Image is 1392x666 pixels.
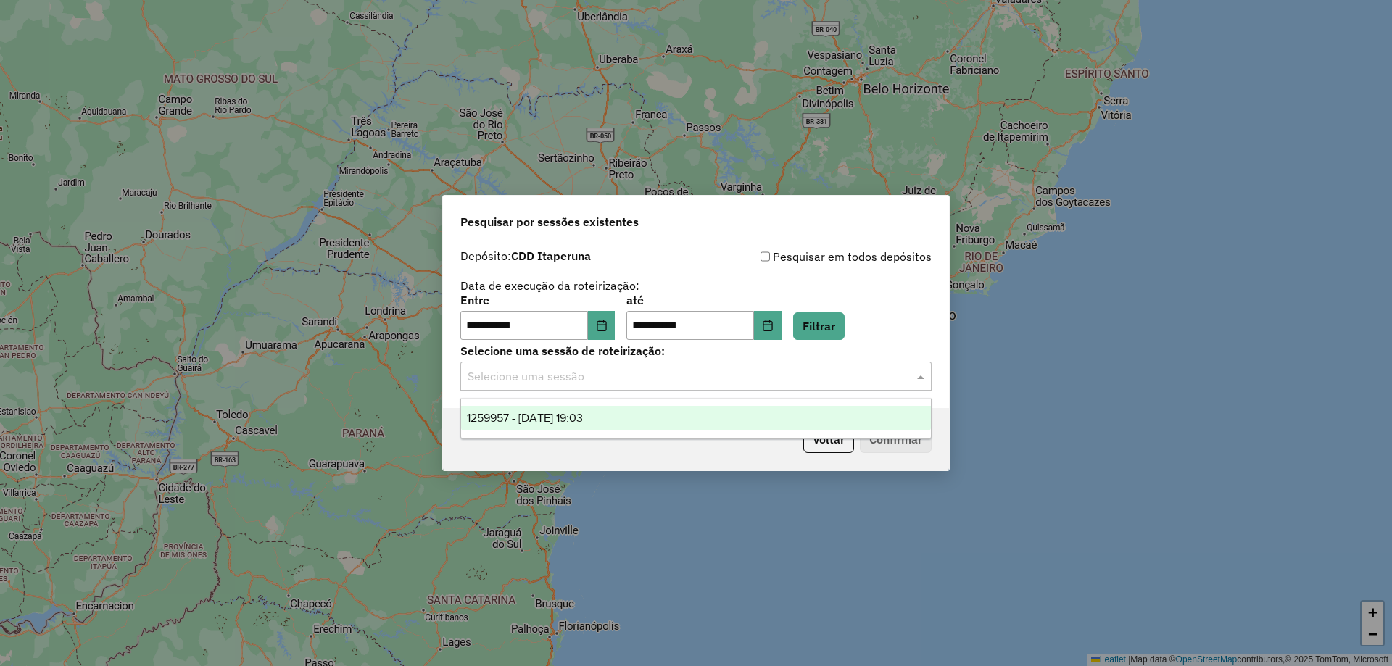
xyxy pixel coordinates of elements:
label: Depósito: [460,247,591,265]
label: Selecione uma sessão de roteirização: [460,342,932,359]
button: Voltar [803,425,854,453]
span: 1259957 - [DATE] 19:03 [467,412,583,424]
strong: CDD Itaperuna [511,249,591,263]
label: Entre [460,291,615,309]
label: Data de execução da roteirização: [460,277,639,294]
ng-dropdown-panel: Options list [460,398,932,439]
button: Choose Date [754,311,782,340]
button: Filtrar [793,312,845,340]
label: até [626,291,781,309]
button: Choose Date [588,311,616,340]
div: Pesquisar em todos depósitos [696,248,932,265]
span: Pesquisar por sessões existentes [460,213,639,230]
